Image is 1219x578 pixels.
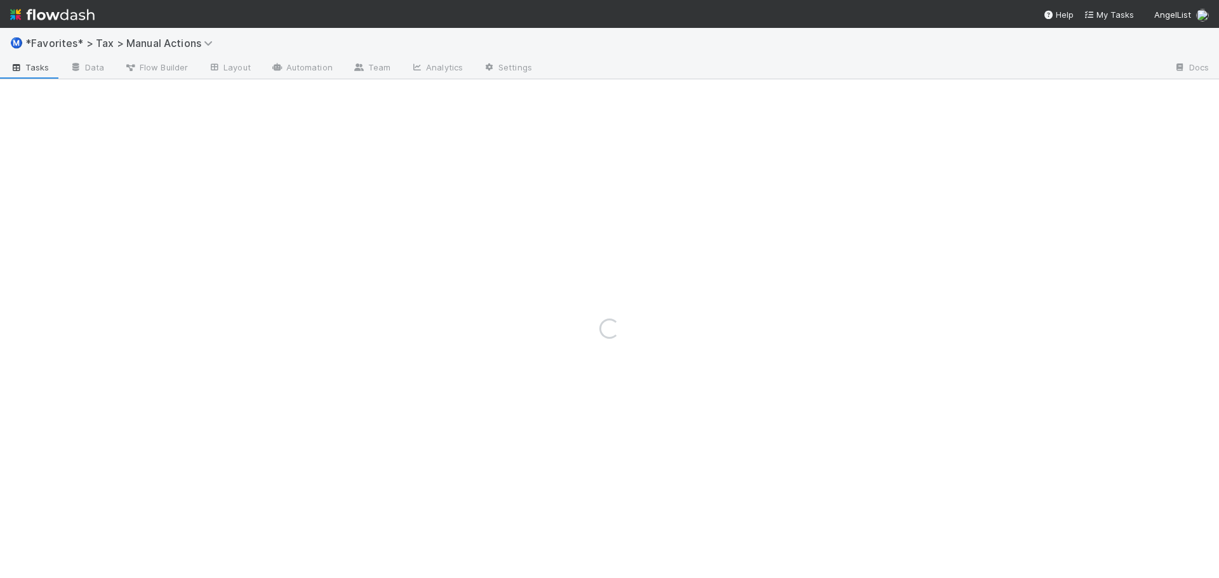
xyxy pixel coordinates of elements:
img: avatar_37569647-1c78-4889-accf-88c08d42a236.png [1196,9,1209,22]
a: Automation [261,58,343,79]
a: Docs [1164,58,1219,79]
span: *Favorites* > Tax > Manual Actions [25,37,219,49]
a: Data [60,58,114,79]
a: Team [343,58,401,79]
a: Flow Builder [114,58,198,79]
span: AngelList [1154,10,1191,20]
a: Layout [198,58,261,79]
span: Flow Builder [124,61,188,74]
span: Ⓜ️ [10,37,23,48]
a: Analytics [401,58,473,79]
span: My Tasks [1084,10,1134,20]
a: Settings [473,58,542,79]
img: logo-inverted-e16ddd16eac7371096b0.svg [10,4,95,25]
a: My Tasks [1084,8,1134,21]
span: Tasks [10,61,50,74]
div: Help [1043,8,1074,21]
